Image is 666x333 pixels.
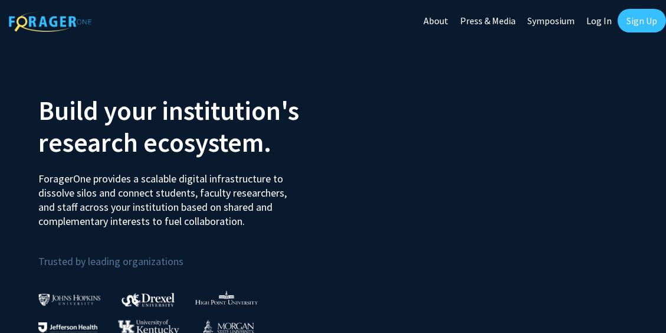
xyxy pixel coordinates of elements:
[122,293,175,306] img: Drexel University
[38,94,324,158] h2: Build your institution's research ecosystem.
[195,290,258,305] img: High Point University
[38,293,101,306] img: Johns Hopkins University
[38,238,324,270] p: Trusted by leading organizations
[38,163,290,228] p: ForagerOne provides a scalable digital infrastructure to dissolve silos and connect students, fac...
[9,11,91,32] img: ForagerOne Logo
[618,9,666,32] a: Sign Up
